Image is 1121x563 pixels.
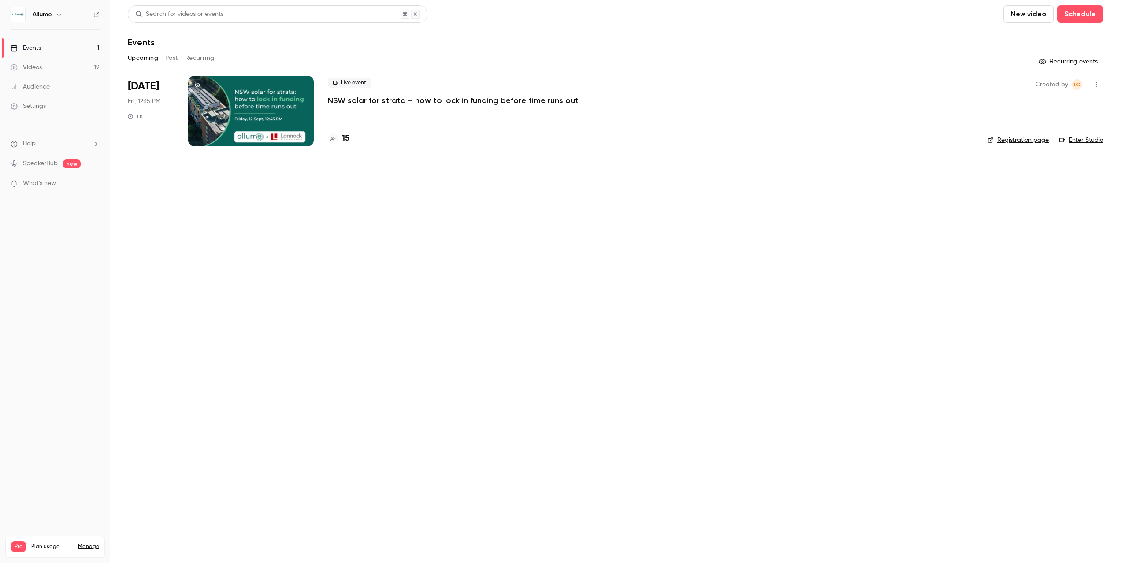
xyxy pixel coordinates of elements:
[11,541,26,552] span: Pro
[1072,79,1082,90] span: Lindsey Guest
[128,113,143,120] div: 1 h
[128,79,159,93] span: [DATE]
[1036,79,1068,90] span: Created by
[1003,5,1054,23] button: New video
[11,102,46,111] div: Settings
[128,76,174,146] div: Sep 12 Fri, 12:45 PM (Australia/Melbourne)
[33,10,52,19] h6: Allume
[342,133,349,144] h4: 15
[987,136,1049,144] a: Registration page
[128,51,158,65] button: Upcoming
[11,82,50,91] div: Audience
[135,10,223,19] div: Search for videos or events
[185,51,215,65] button: Recurring
[31,543,73,550] span: Plan usage
[89,180,100,188] iframe: Noticeable Trigger
[1057,5,1103,23] button: Schedule
[165,51,178,65] button: Past
[11,139,100,148] li: help-dropdown-opener
[11,63,42,72] div: Videos
[328,78,371,88] span: Live event
[1059,136,1103,144] a: Enter Studio
[11,44,41,52] div: Events
[23,159,58,168] a: SpeakerHub
[78,543,99,550] a: Manage
[128,97,160,106] span: Fri, 12:15 PM
[128,37,155,48] h1: Events
[1035,55,1103,69] button: Recurring events
[1074,79,1080,90] span: LG
[63,159,81,168] span: new
[328,95,579,106] a: NSW solar for strata – how to lock in funding before time runs out
[23,179,56,188] span: What's new
[23,139,36,148] span: Help
[328,133,349,144] a: 15
[11,7,25,22] img: Allume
